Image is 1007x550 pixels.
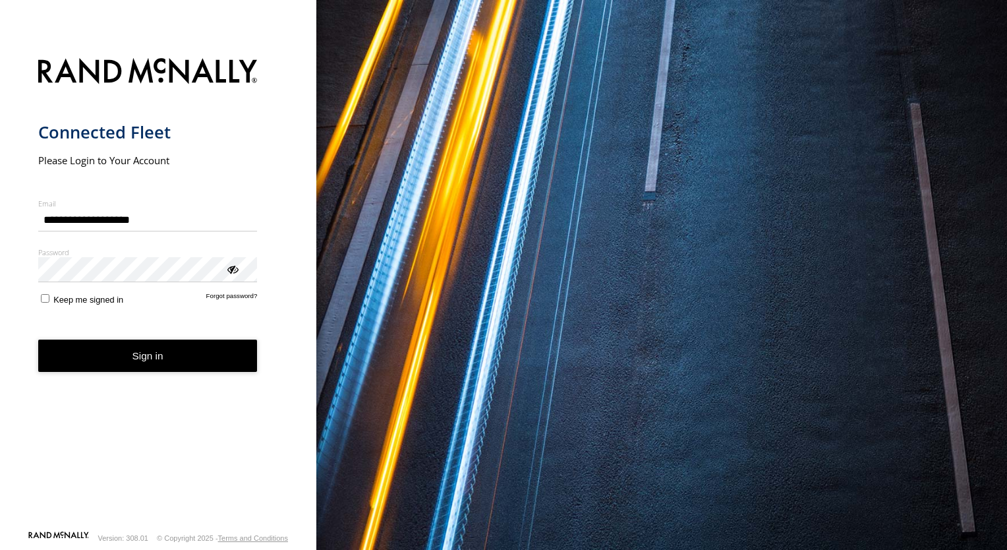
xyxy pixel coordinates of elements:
[38,340,258,372] button: Sign in
[157,534,288,542] div: © Copyright 2025 -
[38,55,258,89] img: Rand McNally
[38,121,258,143] h1: Connected Fleet
[38,199,258,208] label: Email
[28,532,89,545] a: Visit our Website
[38,154,258,167] h2: Please Login to Your Account
[53,295,123,305] span: Keep me signed in
[225,262,239,275] div: ViewPassword
[206,292,258,305] a: Forgot password?
[218,534,288,542] a: Terms and Conditions
[38,247,258,257] label: Password
[98,534,148,542] div: Version: 308.01
[41,294,49,303] input: Keep me signed in
[38,50,279,530] form: main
